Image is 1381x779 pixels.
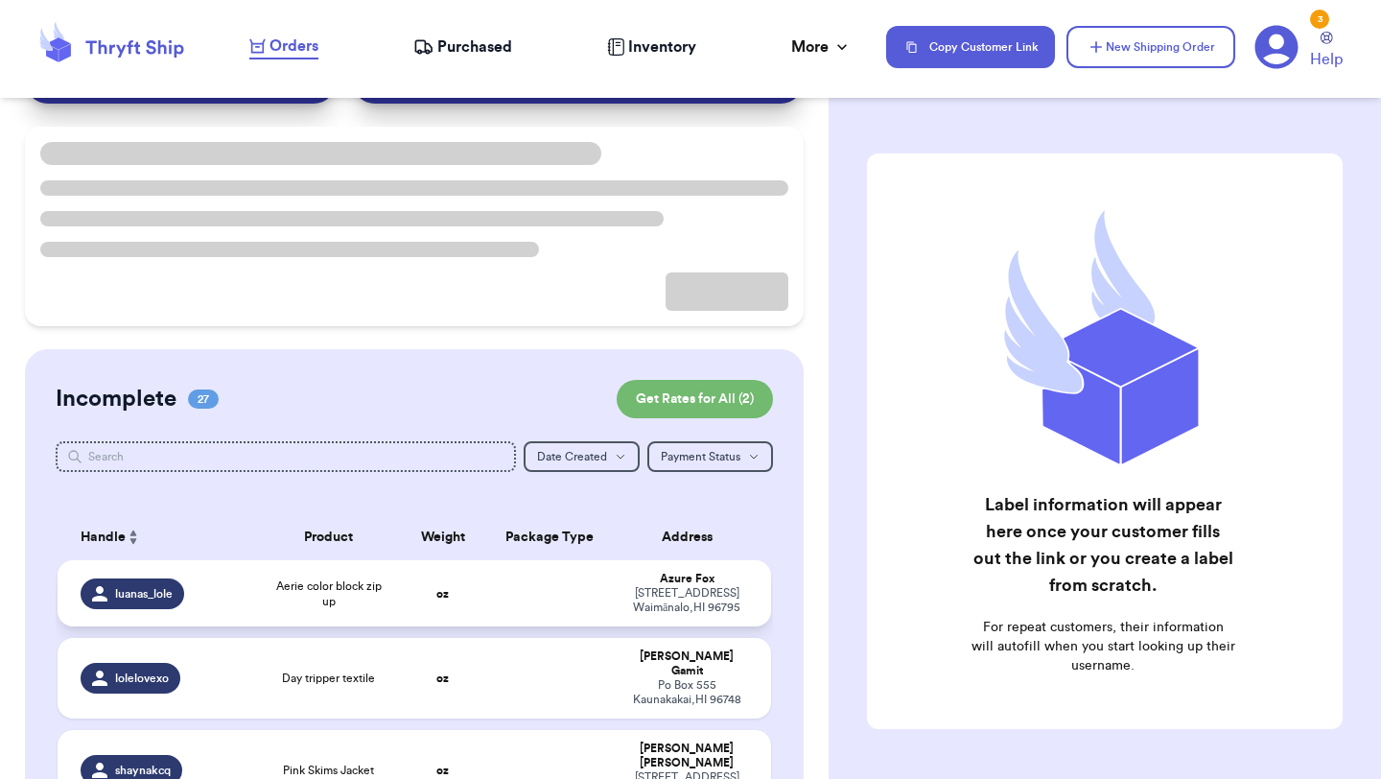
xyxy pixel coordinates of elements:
div: 3 [1310,10,1329,29]
span: Help [1310,48,1343,71]
a: Purchased [413,35,512,59]
strong: oz [436,765,449,776]
span: Day tripper textile [282,671,375,686]
span: Orders [269,35,318,58]
span: Payment Status [661,451,740,462]
div: Po Box 555 Kaunakakai , HI 96748 [625,678,748,707]
div: Azure Fox [625,572,748,586]
a: Inventory [607,35,696,59]
span: lolelovexo [115,671,169,686]
a: Help [1310,32,1343,71]
h2: Incomplete [56,384,176,414]
a: 3 [1254,25,1299,69]
h2: Label information will appear here once your customer fills out the link or you create a label fr... [971,491,1235,599]
strong: oz [436,673,449,684]
span: Aerie color block zip up [269,578,388,609]
th: Product [257,514,400,560]
th: Package Type [485,514,614,560]
strong: oz [436,588,449,600]
span: Date Created [537,451,607,462]
button: New Shipping Order [1066,26,1235,68]
p: For repeat customers, their information will autofill when you start looking up their username. [971,618,1235,675]
button: Payment Status [647,441,773,472]
span: luanas_lole [115,586,173,602]
div: [PERSON_NAME] Gamit [625,649,748,678]
button: Get Rates for All (2) [617,380,773,418]
span: 27 [188,389,219,409]
span: Inventory [628,35,696,59]
input: Search [56,441,516,472]
div: More [791,35,852,59]
span: Pink Skims Jacket [283,763,374,778]
button: Sort ascending [126,526,141,549]
button: Date Created [524,441,640,472]
a: Orders [249,35,318,59]
div: [STREET_ADDRESS] Waimānalo , HI 96795 [625,586,748,615]
div: [PERSON_NAME] [PERSON_NAME] [625,742,748,770]
span: Handle [81,528,126,548]
button: Copy Customer Link [886,26,1055,68]
th: Weight [400,514,485,560]
th: Address [614,514,771,560]
span: Purchased [437,35,512,59]
span: shaynakcq [115,763,171,778]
